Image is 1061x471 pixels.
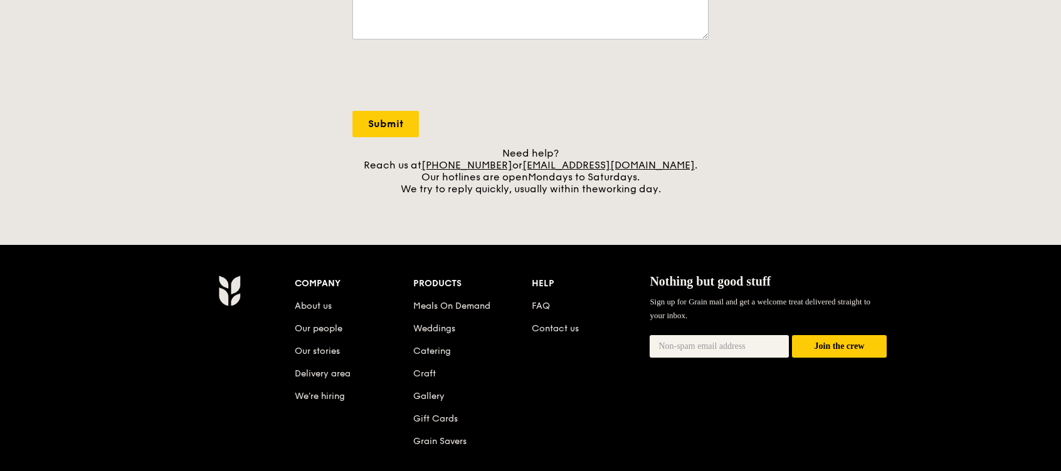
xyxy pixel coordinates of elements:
a: Delivery area [295,368,351,379]
a: Catering [413,346,451,356]
a: Gift Cards [413,413,458,424]
a: Contact us [532,323,579,334]
iframe: reCAPTCHA [352,52,543,101]
input: Non-spam email address [650,335,789,358]
div: Products [413,275,532,292]
img: Grain [218,275,240,306]
div: Help [532,275,650,292]
a: Meals On Demand [413,301,490,311]
span: Sign up for Grain mail and get a welcome treat delivered straight to your inbox. [650,297,870,320]
a: We’re hiring [295,391,345,401]
a: FAQ [532,301,550,311]
a: Grain Savers [413,436,467,447]
span: Mondays to Saturdays. [528,171,640,183]
a: Our stories [295,346,340,356]
a: Craft [413,368,436,379]
a: Gallery [413,391,445,401]
a: Weddings [413,323,455,334]
a: [EMAIL_ADDRESS][DOMAIN_NAME] [522,159,695,171]
span: Nothing but good stuff [650,274,771,288]
a: About us [295,301,332,311]
button: Join the crew [792,335,887,358]
input: Submit [352,111,419,137]
a: [PHONE_NUMBER] [421,159,512,171]
div: Company [295,275,413,292]
span: working day. [598,183,661,195]
a: Our people [295,323,342,334]
div: Need help? Reach us at or . Our hotlines are open We try to reply quickly, usually within the [352,147,709,195]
